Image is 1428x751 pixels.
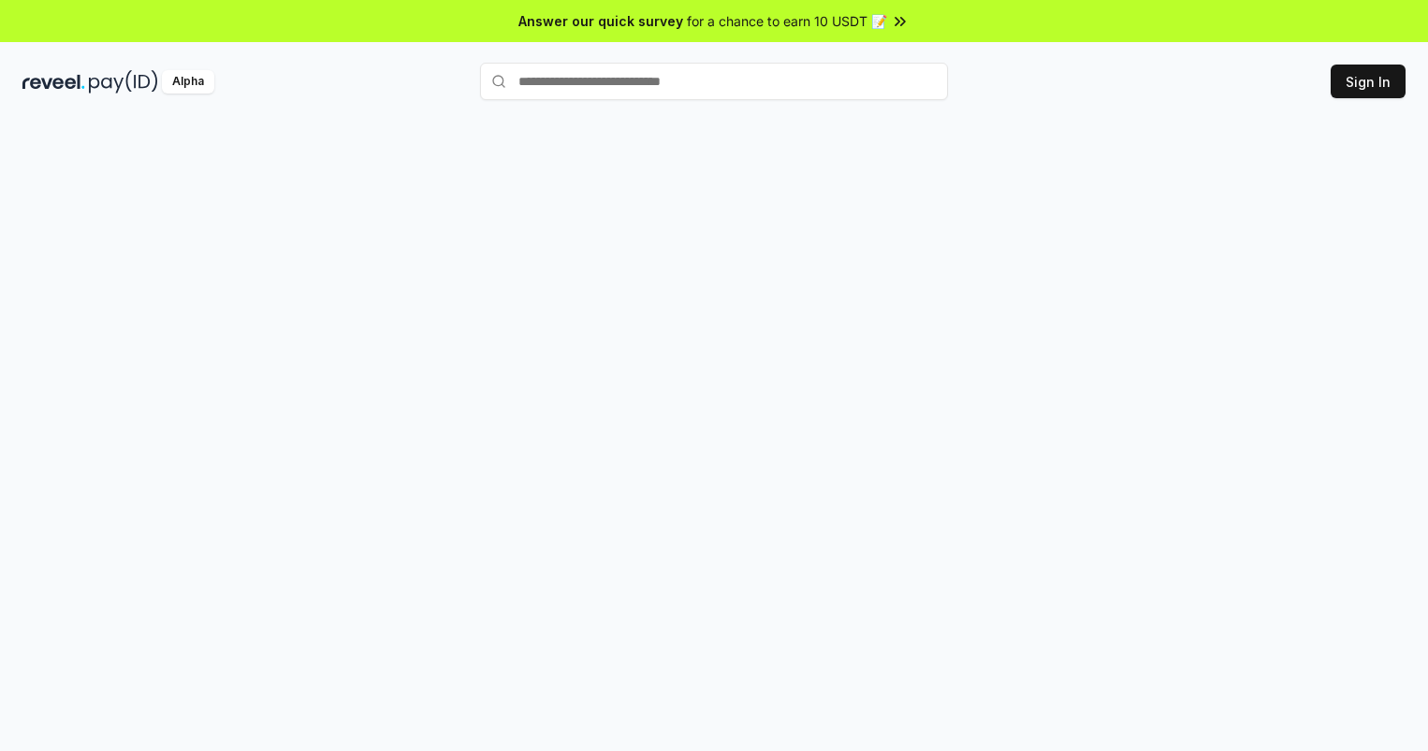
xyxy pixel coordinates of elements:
button: Sign In [1331,65,1406,98]
div: Alpha [162,70,214,94]
span: Answer our quick survey [518,11,683,31]
img: reveel_dark [22,70,85,94]
img: pay_id [89,70,158,94]
span: for a chance to earn 10 USDT 📝 [687,11,887,31]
